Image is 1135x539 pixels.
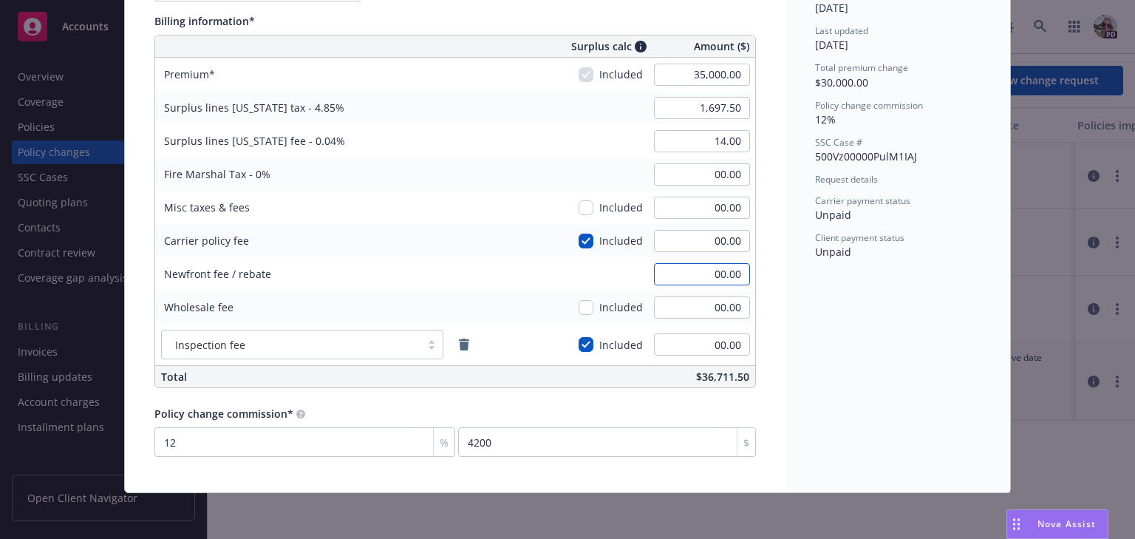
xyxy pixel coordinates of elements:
[164,200,250,214] span: Misc taxes & fees
[571,38,632,54] span: Surplus calc
[815,61,908,74] span: Total premium change
[164,167,270,181] span: Fire Marshal Tax - 0%
[164,267,271,281] span: Newfront fee / rebate
[169,337,413,353] span: Inspection fee
[599,200,643,215] span: Included
[815,173,878,186] span: Request details
[1006,509,1108,539] button: Nova Assist
[654,64,750,86] input: 0.00
[815,208,851,222] span: Unpaid
[654,263,750,285] input: 0.00
[815,231,904,244] span: Client payment status
[654,230,750,252] input: 0.00
[164,134,345,148] span: Surplus lines [US_STATE] fee - 0.04%
[815,1,848,15] span: [DATE]
[599,233,643,248] span: Included
[1007,510,1026,538] div: Drag to move
[815,112,836,126] span: 12%
[815,99,923,112] span: Policy change commission
[654,130,750,152] input: 0.00
[654,197,750,219] input: 0.00
[815,136,862,149] span: SSC Case #
[696,370,749,384] span: $36,711.50
[1037,518,1096,530] span: Nova Assist
[175,337,245,353] span: Inspection fee
[440,435,449,450] span: %
[455,336,473,353] a: remove
[164,234,249,248] span: Carrier policy fee
[815,149,917,163] span: 500Vz00000PulM1IAJ
[154,14,255,28] span: Billing information*
[815,194,910,207] span: Carrier payment status
[815,75,868,89] span: $30,000.00
[815,245,851,259] span: Unpaid
[164,67,215,81] span: Premium
[654,163,750,186] input: 0.00
[694,38,749,54] span: Amount ($)
[161,370,187,384] span: Total
[654,296,750,319] input: 0.00
[654,333,750,356] input: 0.00
[599,67,643,82] span: Included
[743,435,749,450] span: $
[154,407,293,421] span: Policy change commission*
[599,337,643,353] span: Included
[599,299,643,315] span: Included
[815,24,868,37] span: Last updated
[815,38,848,52] span: [DATE]
[164,300,234,314] span: Wholesale fee
[654,97,750,119] input: 0.00
[164,101,344,115] span: Surplus lines [US_STATE] tax - 4.85%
